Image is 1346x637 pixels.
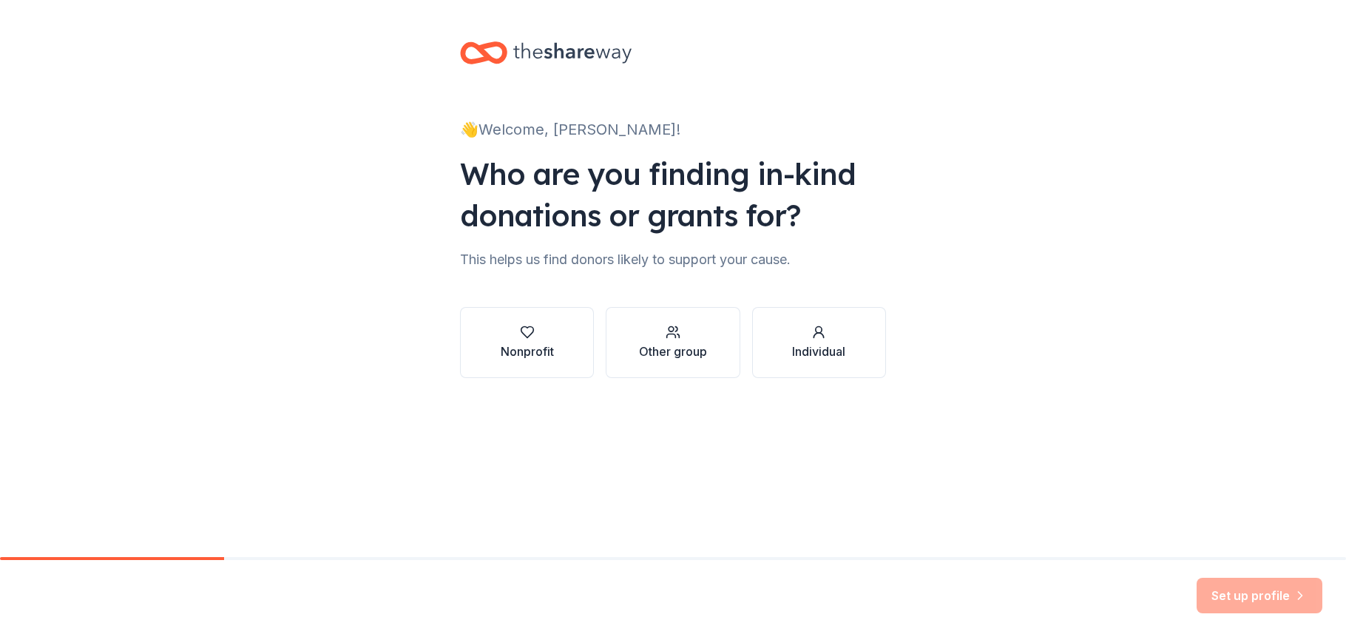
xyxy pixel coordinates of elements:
button: Other group [606,307,740,378]
button: Individual [752,307,886,378]
div: Who are you finding in-kind donations or grants for? [460,153,886,236]
div: 👋 Welcome, [PERSON_NAME]! [460,118,886,141]
div: Nonprofit [501,343,554,360]
div: Individual [792,343,845,360]
div: Other group [639,343,707,360]
button: Nonprofit [460,307,594,378]
div: This helps us find donors likely to support your cause. [460,248,886,272]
